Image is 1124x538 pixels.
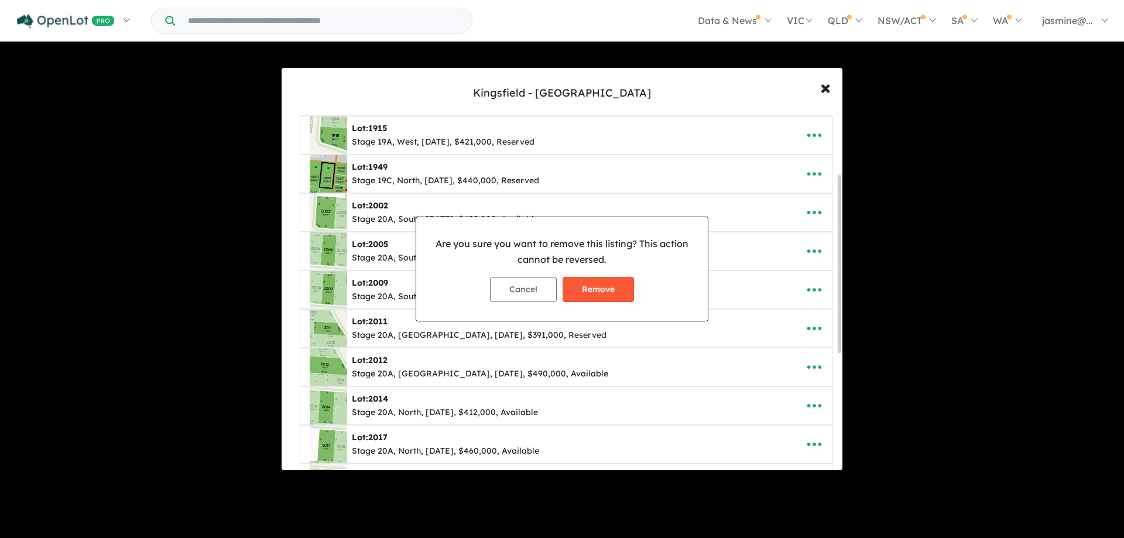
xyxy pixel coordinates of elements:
img: Openlot PRO Logo White [17,14,115,29]
input: Try estate name, suburb, builder or developer [177,8,470,33]
p: Are you sure you want to remove this listing? This action cannot be reversed. [426,236,698,268]
button: Remove [563,277,634,302]
button: Cancel [490,277,557,302]
span: jasmine@... [1042,15,1093,26]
